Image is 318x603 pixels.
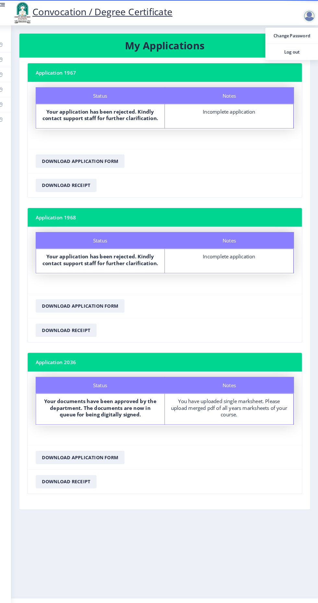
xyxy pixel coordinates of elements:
div: Notes [168,226,294,242]
div: Status [42,85,168,101]
div: You have uploaded single marksheet. Please upload merged pdf of all years marksheets of your course. [174,388,287,407]
div: Status [42,367,168,384]
button: Download Application Form [42,439,129,452]
button: Download Receipt [42,174,102,187]
span: Created with ♥ by 2025 [25,590,92,597]
a: Log out [266,43,318,58]
b: Your application has been rejected. Kindly contact support staff for further clarification. [49,105,162,118]
span: Log out [271,47,313,55]
h3: My Applications [34,38,302,51]
button: Download Application Form [42,151,129,164]
nb-card-header: Application 2036 [34,344,302,362]
div: Notes [168,367,294,384]
button: Download Receipt [42,315,102,328]
div: Status [42,226,168,242]
a: Change Password [266,27,318,43]
button: Download Application Form [42,292,129,305]
div: Notes [168,85,294,101]
nb-card-header: Application 1968 [34,203,302,221]
a: Convocation / Degree Certificate [19,5,176,18]
span: Change Password [271,31,313,39]
div: Incomplete application [174,247,287,253]
div: Incomplete application [174,105,287,112]
b: Your application has been rejected. Kindly contact support staff for further clarification. [49,247,162,260]
button: Download Receipt [42,463,102,476]
b: Your documents have been approved by the department. The documents are now in queue for being dig... [51,388,160,407]
img: logo [19,1,39,23]
a: Edulab [64,590,81,597]
nb-card-header: Application 1967 [34,62,302,80]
